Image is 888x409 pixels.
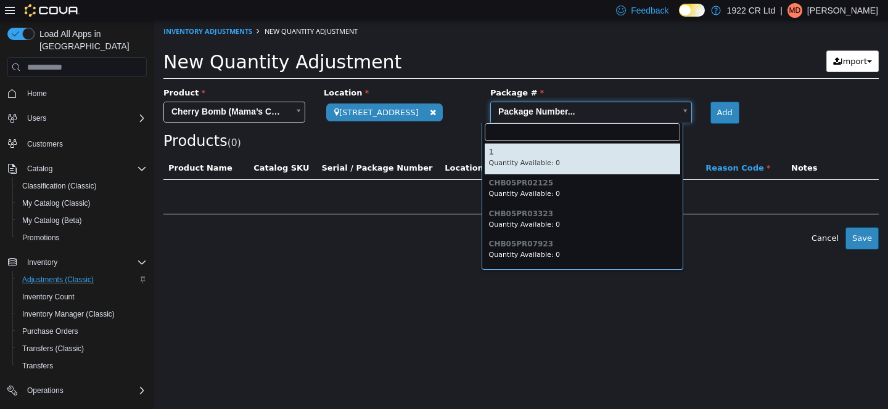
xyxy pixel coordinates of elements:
span: Inventory Count [17,290,147,304]
span: Customers [22,136,147,151]
button: Catalog [2,160,152,177]
a: Classification (Classic) [17,179,102,193]
h6: CHB05PR03323 [335,190,522,198]
span: Home [22,86,147,101]
span: Catalog [27,164,52,174]
button: Transfers [12,357,152,375]
span: Operations [22,383,147,398]
span: Adjustments (Classic) [22,275,94,285]
span: My Catalog (Beta) [17,213,147,228]
small: Quantity Available: 0 [335,230,406,238]
span: Home [27,89,47,99]
span: Load All Apps in [GEOGRAPHIC_DATA] [35,28,147,52]
span: Purchase Orders [17,324,147,339]
span: Inventory Count [22,292,75,302]
span: Promotions [17,230,147,245]
span: Transfers [17,358,147,373]
span: MD [789,3,801,18]
div: Mike Dunn [787,3,802,18]
span: Customers [27,139,63,149]
span: Classification (Classic) [22,181,97,191]
h6: CHB05PR07923 [335,220,522,228]
span: Operations [27,386,64,395]
h6: CHB05PR02125 [335,159,522,167]
small: Quantity Available: 0 [335,139,406,147]
span: Catalog [22,161,147,176]
button: Inventory [22,255,62,270]
span: Purchase Orders [22,326,78,336]
span: Promotions [22,233,60,243]
button: Inventory Manager (Classic) [12,306,152,323]
button: Customers [2,134,152,152]
p: 1922 CR Ltd [727,3,776,18]
span: Inventory [27,257,57,267]
a: Home [22,86,52,101]
button: Inventory Count [12,288,152,306]
span: Users [22,111,147,126]
span: Transfers (Classic) [17,341,147,356]
p: [PERSON_NAME] [807,3,878,18]
span: Classification (Classic) [17,179,147,193]
button: Home [2,84,152,102]
a: Transfers (Classic) [17,341,89,356]
span: My Catalog (Beta) [22,216,82,225]
button: My Catalog (Classic) [12,195,152,212]
span: Adjustments (Classic) [17,272,147,287]
span: My Catalog (Classic) [17,196,147,211]
span: Feedback [631,4,668,17]
a: Purchase Orders [17,324,83,339]
button: My Catalog (Beta) [12,212,152,229]
a: Customers [22,137,68,152]
small: Quantity Available: 0 [335,200,406,208]
a: Transfers [17,358,58,373]
span: Inventory [22,255,147,270]
p: | [780,3,783,18]
input: Dark Mode [679,4,705,17]
span: Transfers (Classic) [22,344,84,354]
button: Catalog [22,161,57,176]
h6: 1 [335,128,522,136]
button: Transfers (Classic) [12,340,152,357]
span: Transfers [22,361,53,371]
button: Users [2,110,152,127]
button: Inventory [2,254,152,271]
button: Adjustments (Classic) [12,271,152,288]
span: Inventory Manager (Classic) [17,307,147,322]
button: Classification (Classic) [12,177,152,195]
button: Operations [22,383,68,398]
a: Inventory Count [17,290,80,304]
span: Users [27,113,46,123]
small: Quantity Available: 0 [335,169,406,177]
span: My Catalog (Classic) [22,198,91,208]
a: Inventory Manager (Classic) [17,307,120,322]
img: Cova [25,4,80,17]
a: Adjustments (Classic) [17,272,99,287]
span: Inventory Manager (Classic) [22,309,115,319]
a: Promotions [17,230,65,245]
button: Users [22,111,51,126]
button: Purchase Orders [12,323,152,340]
button: Promotions [12,229,152,246]
button: Operations [2,382,152,399]
a: My Catalog (Beta) [17,213,87,228]
a: My Catalog (Classic) [17,196,96,211]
